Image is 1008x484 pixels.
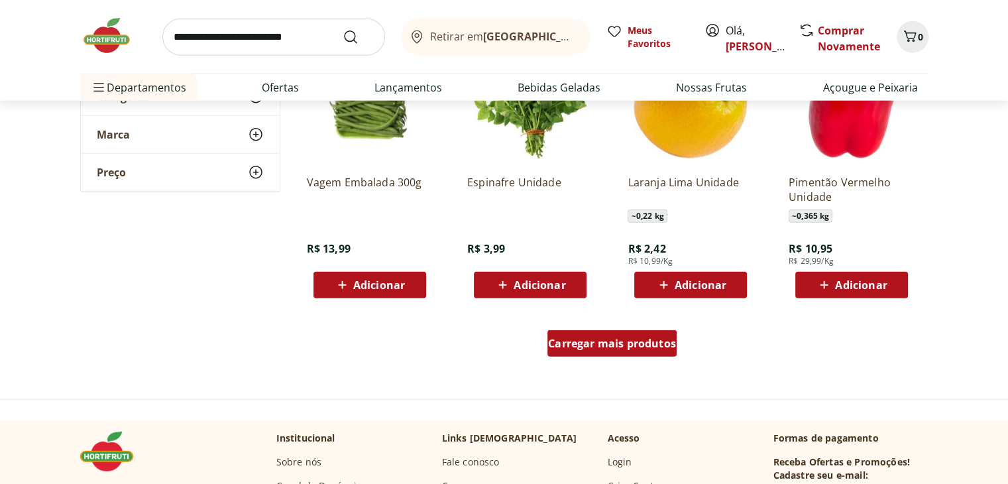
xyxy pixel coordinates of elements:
button: Adicionar [313,272,426,298]
span: Preço [97,166,126,179]
button: Adicionar [634,272,747,298]
a: Ofertas [262,80,299,95]
span: Carregar mais produtos [548,338,676,349]
a: Nossas Frutas [676,80,747,95]
button: Retirar em[GEOGRAPHIC_DATA]/[GEOGRAPHIC_DATA] [401,19,590,56]
a: Meus Favoritos [606,24,689,50]
span: ~ 0,22 kg [628,210,667,223]
img: Laranja Lima Unidade [628,38,754,164]
a: Sobre nós [276,455,321,469]
b: [GEOGRAPHIC_DATA]/[GEOGRAPHIC_DATA] [483,29,706,44]
span: R$ 29,99/Kg [789,256,834,267]
p: Links [DEMOGRAPHIC_DATA] [442,432,577,445]
button: Adicionar [795,272,908,298]
span: Adicionar [514,280,565,290]
img: Espinafre Unidade [467,38,593,164]
button: Submit Search [343,29,374,45]
img: Hortifruti [80,432,146,471]
a: Carregar mais produtos [547,330,677,362]
a: Lançamentos [374,80,442,95]
span: Adicionar [675,280,726,290]
a: Comprar Novamente [818,23,880,54]
span: Marca [97,128,130,141]
a: Vagem Embalada 300g [307,175,433,204]
input: search [162,19,385,56]
span: R$ 13,99 [307,241,351,256]
a: [PERSON_NAME] [726,39,812,54]
a: Login [608,455,632,469]
img: Hortifruti [80,16,146,56]
a: Espinafre Unidade [467,175,593,204]
span: Adicionar [353,280,405,290]
a: Fale conosco [442,455,500,469]
p: Institucional [276,432,335,445]
img: Vagem Embalada 300g [307,38,433,164]
span: Olá, [726,23,785,54]
span: R$ 10,99/Kg [628,256,673,267]
span: Adicionar [835,280,887,290]
h3: Receba Ofertas e Promoções! [773,455,910,469]
p: Formas de pagamento [773,432,928,445]
span: Retirar em [430,30,577,42]
img: Pimentão Vermelho Unidade [789,38,915,164]
button: Menu [91,72,107,103]
span: Departamentos [91,72,186,103]
h3: Cadastre seu e-mail: [773,469,868,482]
span: R$ 2,42 [628,241,665,256]
button: Carrinho [897,21,928,53]
button: Marca [81,116,280,153]
span: R$ 10,95 [789,241,832,256]
p: Acesso [608,432,640,445]
a: Bebidas Geladas [518,80,600,95]
a: Laranja Lima Unidade [628,175,754,204]
span: 0 [918,30,923,43]
a: Açougue e Peixaria [822,80,917,95]
span: ~ 0,365 kg [789,210,832,223]
button: Preço [81,154,280,191]
span: Meus Favoritos [628,24,689,50]
button: Adicionar [474,272,587,298]
span: R$ 3,99 [467,241,505,256]
a: Pimentão Vermelho Unidade [789,175,915,204]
